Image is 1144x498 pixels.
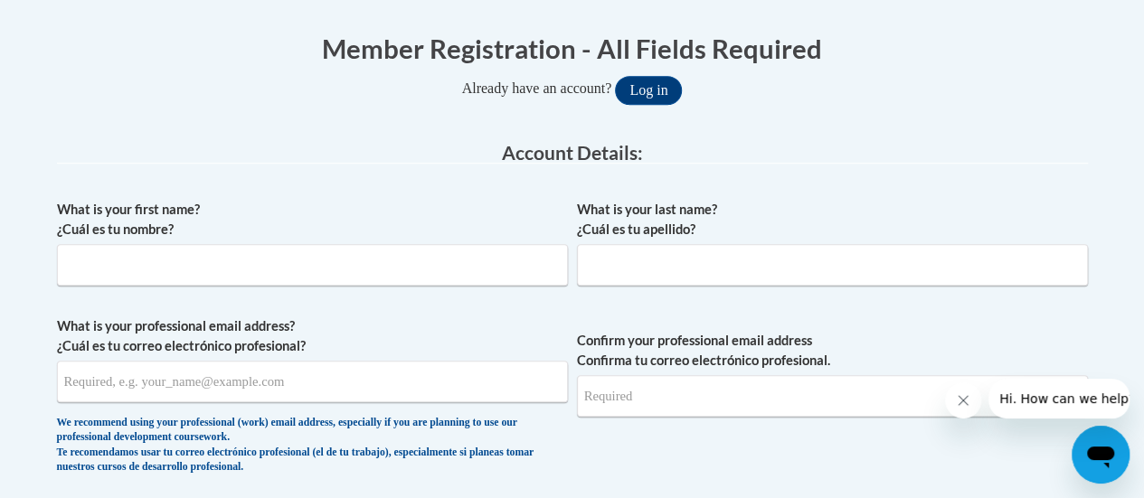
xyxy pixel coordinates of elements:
[577,244,1088,286] input: Metadata input
[577,200,1088,240] label: What is your last name? ¿Cuál es tu apellido?
[577,375,1088,417] input: Required
[57,361,568,402] input: Metadata input
[462,80,612,96] span: Already have an account?
[57,316,568,356] label: What is your professional email address? ¿Cuál es tu correo electrónico profesional?
[1072,426,1130,484] iframe: Button to launch messaging window
[57,244,568,286] input: Metadata input
[11,13,147,27] span: Hi. How can we help?
[945,382,981,418] iframe: Close message
[57,30,1088,67] h1: Member Registration - All Fields Required
[988,379,1130,418] iframe: Message from company
[577,331,1088,371] label: Confirm your professional email address Confirma tu correo electrónico profesional.
[502,141,643,164] span: Account Details:
[615,76,682,105] button: Log in
[57,416,568,475] div: We recommend using your professional (work) email address, especially if you are planning to use ...
[57,200,568,240] label: What is your first name? ¿Cuál es tu nombre?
